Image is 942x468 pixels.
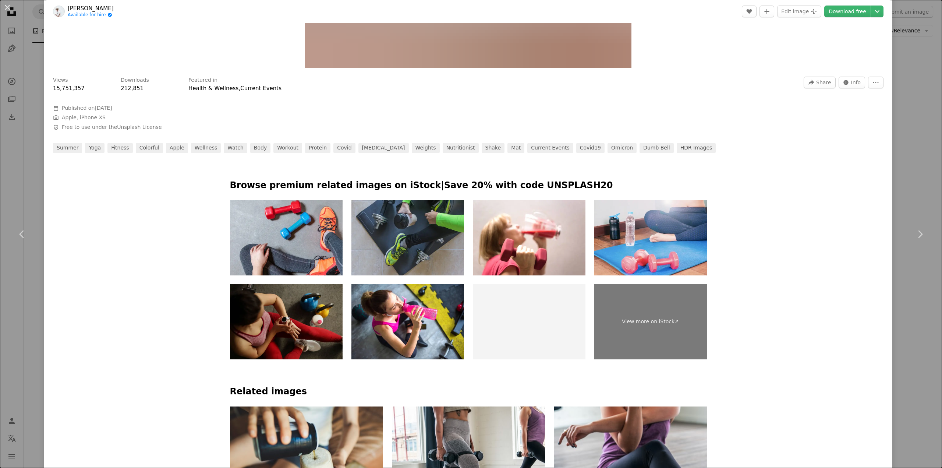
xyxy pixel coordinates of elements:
a: summer [53,143,82,153]
a: Download free [824,6,871,17]
a: [PERSON_NAME] [68,5,114,12]
a: omicron [608,143,637,153]
a: wellness [191,143,221,153]
button: Edit image [777,6,821,17]
button: More Actions [868,77,883,88]
span: Published on [62,105,112,111]
button: Stats about this image [839,77,865,88]
time: May 16, 2019 at 7:39:43 AM PDT [95,105,112,111]
button: Add to Collection [759,6,774,17]
a: protein [305,143,330,153]
a: Unsplash License [117,124,162,130]
img: Low Section Of Woman Sitting By Dumbbell And Water Bottles On Exercising Mat [594,200,707,275]
img: Go to Derick McKinney's profile [53,6,65,17]
a: watch [224,143,247,153]
img: Athlete using a smart watch in a gym [230,284,343,359]
a: HDR images [677,143,716,153]
a: covid [333,143,355,153]
a: Available for hire [68,12,114,18]
a: fitness [107,143,133,153]
a: current events [527,143,573,153]
button: Like [742,6,757,17]
a: nutritionist [443,143,479,153]
span: Free to use under the [62,124,162,131]
h3: Views [53,77,68,84]
span: 212,851 [121,85,144,92]
img: Fitness woman legs with colorful dumbbells [230,200,343,275]
a: View more on iStock↗ [594,284,707,359]
button: Choose download size [871,6,883,17]
span: 15,751,357 [53,85,85,92]
p: Browse premium related images on iStock | Save 20% with code UNSPLASH20 [230,180,707,191]
h3: Featured in [188,77,217,84]
img: Dumbbell and mat training at home, [351,200,464,275]
span: Share [816,77,831,88]
a: colorful [136,143,163,153]
img: Healthy Lifestyle: Woman Lifting Weight, Drinking Smoothie [473,200,585,275]
button: Share this image [804,77,835,88]
a: Current Events [240,85,281,92]
a: covid19 [576,143,605,153]
span: , [238,85,240,92]
h4: Related images [230,386,707,398]
a: yoga [85,143,105,153]
a: person holding black and white plastic bottle [230,454,383,461]
a: dumb bell [640,143,674,153]
a: Next [898,199,942,270]
img: Young woman drinking water and taking break during workout at the gym [351,284,464,359]
h3: Downloads [121,77,149,84]
img: Adult woman drinking healthy smoothie after yoga workout [473,284,585,359]
a: [MEDICAL_DATA] [358,143,409,153]
a: mat [507,143,524,153]
span: Info [851,77,861,88]
a: weights [412,143,440,153]
a: Health & Wellness [188,85,238,92]
a: workout [273,143,302,153]
a: shake [482,143,505,153]
a: apple [166,143,188,153]
button: Apple, iPhone XS [62,114,106,122]
a: body [250,143,270,153]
